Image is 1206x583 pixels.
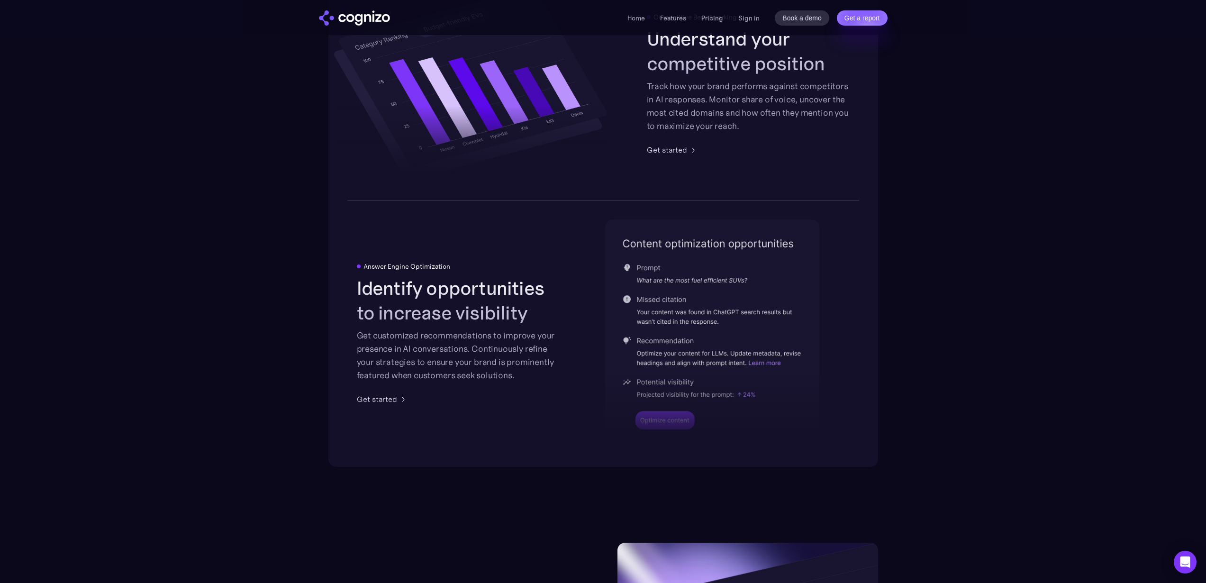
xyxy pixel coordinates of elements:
div: Track how your brand performs against competitors in AI responses. Monitor share of voice, uncove... [647,80,850,133]
div: Get customized recommendations to improve your presence in AI conversations. Continuously refine ... [357,329,560,382]
img: content optimization for LLMs [605,219,819,447]
a: Book a demo [775,10,829,26]
a: Features [660,14,686,22]
h2: Understand your competitive position [647,27,850,76]
a: Get a report [837,10,888,26]
h2: Identify opportunities to increase visibility [357,276,560,325]
div: Get started [357,393,397,405]
a: Get started [647,144,698,155]
div: Answer Engine Optimization [363,263,450,270]
a: Home [627,14,645,22]
a: Get started [357,393,408,405]
a: home [319,10,390,26]
div: Get started [647,144,687,155]
img: cognizo logo [319,10,390,26]
a: Sign in [738,12,760,24]
a: Pricing [701,14,723,22]
div: Open Intercom Messenger [1174,551,1197,574]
